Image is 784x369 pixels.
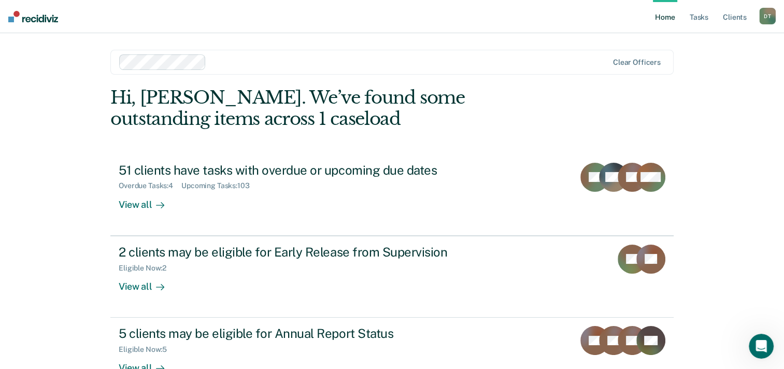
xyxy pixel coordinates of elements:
button: DT [759,8,776,24]
div: Eligible Now : 2 [119,264,175,273]
div: Overdue Tasks : 4 [119,181,181,190]
div: 51 clients have tasks with overdue or upcoming due dates [119,163,482,178]
a: 51 clients have tasks with overdue or upcoming due datesOverdue Tasks:4Upcoming Tasks:103View all [110,154,674,236]
div: View all [119,190,177,210]
div: 5 clients may be eligible for Annual Report Status [119,326,482,341]
iframe: Intercom live chat [749,334,774,359]
div: Eligible Now : 5 [119,345,175,354]
a: 2 clients may be eligible for Early Release from SupervisionEligible Now:2View all [110,236,674,318]
div: 2 clients may be eligible for Early Release from Supervision [119,245,482,260]
div: Clear officers [613,58,661,67]
div: D T [759,8,776,24]
img: Recidiviz [8,11,58,22]
div: Upcoming Tasks : 103 [181,181,258,190]
div: Hi, [PERSON_NAME]. We’ve found some outstanding items across 1 caseload [110,87,561,130]
div: View all [119,272,177,292]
